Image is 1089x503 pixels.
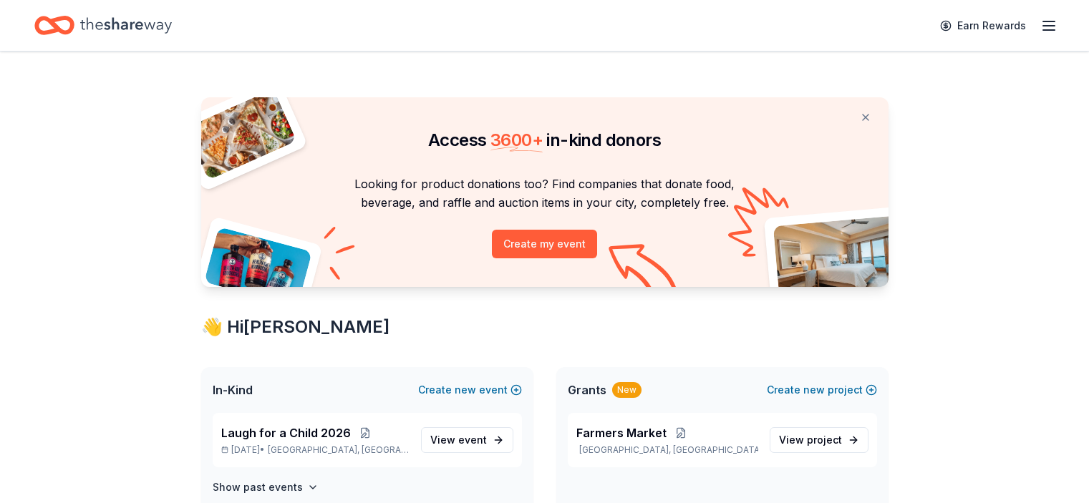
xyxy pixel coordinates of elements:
[421,427,513,453] a: View event
[268,444,409,456] span: [GEOGRAPHIC_DATA], [GEOGRAPHIC_DATA]
[767,381,877,399] button: Createnewproject
[779,431,842,449] span: View
[576,444,758,456] p: [GEOGRAPHIC_DATA], [GEOGRAPHIC_DATA]
[568,381,606,399] span: Grants
[213,381,253,399] span: In-Kind
[201,316,889,338] div: 👋 Hi [PERSON_NAME]
[807,434,842,446] span: project
[455,381,476,399] span: new
[213,479,319,496] button: Show past events
[34,9,172,42] a: Home
[612,382,642,398] div: New
[490,130,543,150] span: 3600 +
[428,130,661,150] span: Access in-kind donors
[221,424,351,441] span: Laugh for a Child 2026
[221,444,410,456] p: [DATE] •
[609,244,680,298] img: Curvy arrow
[931,13,1035,39] a: Earn Rewards
[213,479,303,496] h4: Show past events
[576,424,667,441] span: Farmers Market
[803,381,825,399] span: new
[770,427,868,453] a: View project
[218,175,871,213] p: Looking for product donations too? Find companies that donate food, beverage, and raffle and auct...
[492,230,597,258] button: Create my event
[418,381,522,399] button: Createnewevent
[185,89,296,180] img: Pizza
[458,434,487,446] span: event
[430,431,487,449] span: View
